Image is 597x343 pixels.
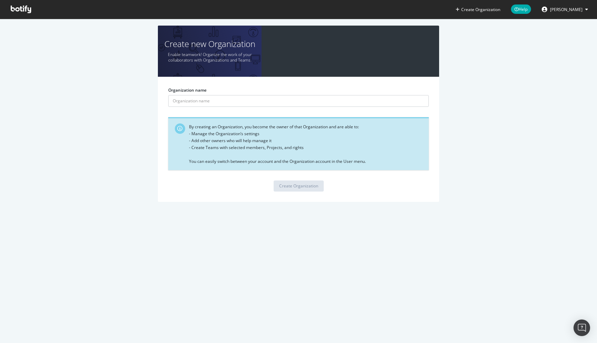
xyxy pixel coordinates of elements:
input: Organization name [168,95,429,107]
span: Eric Margerit [550,7,582,12]
label: Organization name [168,87,207,93]
div: Create Organization [279,183,318,189]
div: Open Intercom Messenger [574,319,590,336]
div: By creating an Organization, you become the owner of that Organization and are able to: - Manage ... [189,123,424,165]
button: Create Organization [274,180,324,192]
span: Help [511,4,531,14]
button: Create Organization [455,6,501,13]
p: Enable teamwork! Organize the work of your collaborators with Organizations and Teams. [158,52,262,63]
button: [PERSON_NAME] [536,4,594,15]
h1: Create new Organization [158,39,262,48]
